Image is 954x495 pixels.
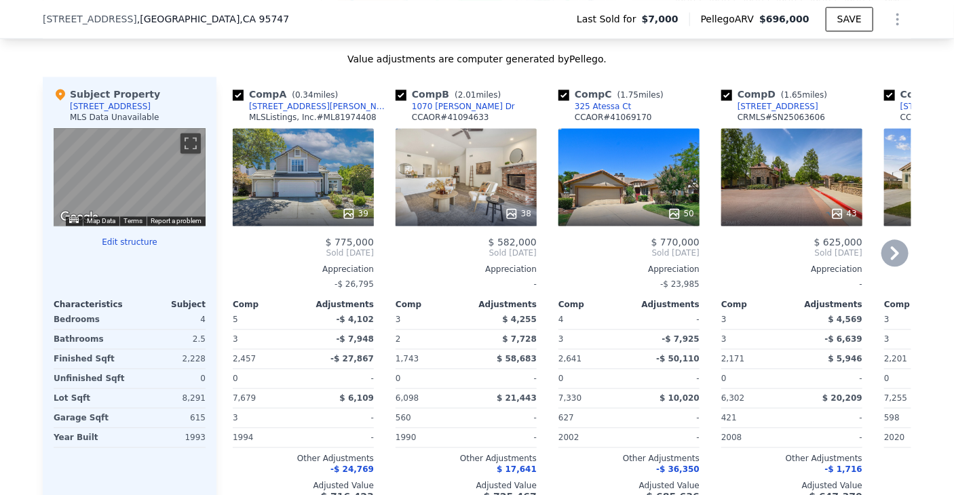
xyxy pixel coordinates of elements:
[558,87,669,101] div: Comp C
[776,90,833,100] span: ( miles)
[884,413,900,422] span: 598
[233,413,238,422] span: 3
[721,275,862,294] div: -
[57,208,102,226] a: Open this area in Google Maps (opens a new window)
[558,101,632,112] a: 325 Atessa Ct
[489,237,537,248] span: $ 582,000
[396,101,515,112] a: 1070 [PERSON_NAME] Dr
[721,428,789,447] div: 2008
[792,299,862,310] div: Adjustments
[233,87,343,101] div: Comp A
[233,315,238,324] span: 5
[54,389,127,408] div: Lot Sqft
[233,330,301,349] div: 3
[721,354,744,363] span: 2,171
[759,14,809,24] span: $696,000
[240,14,289,24] span: , CA 95747
[884,428,952,447] div: 2020
[558,264,700,275] div: Appreciation
[558,330,626,349] div: 3
[721,101,818,112] a: [STREET_ADDRESS]
[449,90,506,100] span: ( miles)
[54,428,127,447] div: Year Built
[233,374,238,383] span: 0
[831,207,857,220] div: 43
[612,90,669,100] span: ( miles)
[306,428,374,447] div: -
[795,369,862,388] div: -
[558,453,700,464] div: Other Adjustments
[396,453,537,464] div: Other Adjustments
[233,299,303,310] div: Comp
[721,330,789,349] div: 3
[396,330,463,349] div: 2
[469,428,537,447] div: -
[826,7,873,31] button: SAVE
[738,112,825,123] div: CRMLS # SN25063606
[721,480,862,491] div: Adjusted Value
[54,349,127,368] div: Finished Sqft
[795,428,862,447] div: -
[721,264,862,275] div: Appreciation
[303,299,374,310] div: Adjustments
[558,248,700,258] span: Sold [DATE]
[87,216,115,226] button: Map Data
[828,315,862,324] span: $ 4,569
[884,5,911,33] button: Show Options
[668,207,694,220] div: 50
[558,480,700,491] div: Adjusted Value
[822,393,862,403] span: $ 20,209
[503,334,537,344] span: $ 7,728
[335,279,374,289] span: -$ 26,795
[558,299,629,310] div: Comp
[54,310,127,329] div: Bedrooms
[632,310,700,329] div: -
[721,374,727,383] span: 0
[137,12,289,26] span: , [GEOGRAPHIC_DATA]
[497,354,537,363] span: $ 58,683
[784,90,803,100] span: 1.65
[132,330,206,349] div: 2.5
[396,248,537,258] span: Sold [DATE]
[330,464,374,474] span: -$ 24,769
[340,393,374,403] span: $ 6,109
[132,428,206,447] div: 1993
[721,315,727,324] span: 3
[505,207,531,220] div: 38
[721,87,833,101] div: Comp D
[396,374,401,383] span: 0
[396,299,466,310] div: Comp
[43,12,137,26] span: [STREET_ADDRESS]
[662,334,700,344] span: -$ 7,925
[825,334,862,344] span: -$ 6,639
[620,90,638,100] span: 1.75
[151,217,202,224] a: Report a problem
[825,464,862,474] span: -$ 1,716
[814,237,862,248] span: $ 625,000
[233,101,390,112] a: [STREET_ADDRESS][PERSON_NAME]
[558,393,581,403] span: 7,330
[69,217,79,223] button: Keyboard shortcuts
[54,299,130,310] div: Characteristics
[558,315,564,324] span: 4
[469,369,537,388] div: -
[497,464,537,474] span: $ 17,641
[54,369,127,388] div: Unfinished Sqft
[884,315,890,324] span: 3
[326,237,374,248] span: $ 775,000
[660,279,700,289] span: -$ 23,985
[721,299,792,310] div: Comp
[337,334,374,344] span: -$ 7,948
[330,354,374,363] span: -$ 27,867
[656,464,700,474] span: -$ 36,350
[721,248,862,258] span: Sold [DATE]
[54,128,206,226] div: Street View
[701,12,760,26] span: Pellego ARV
[721,393,744,403] span: 6,302
[884,393,907,403] span: 7,255
[132,310,206,329] div: 4
[396,413,411,422] span: 560
[123,217,142,224] a: Terms (opens in new tab)
[412,101,515,112] div: 1070 [PERSON_NAME] Dr
[57,208,102,226] img: Google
